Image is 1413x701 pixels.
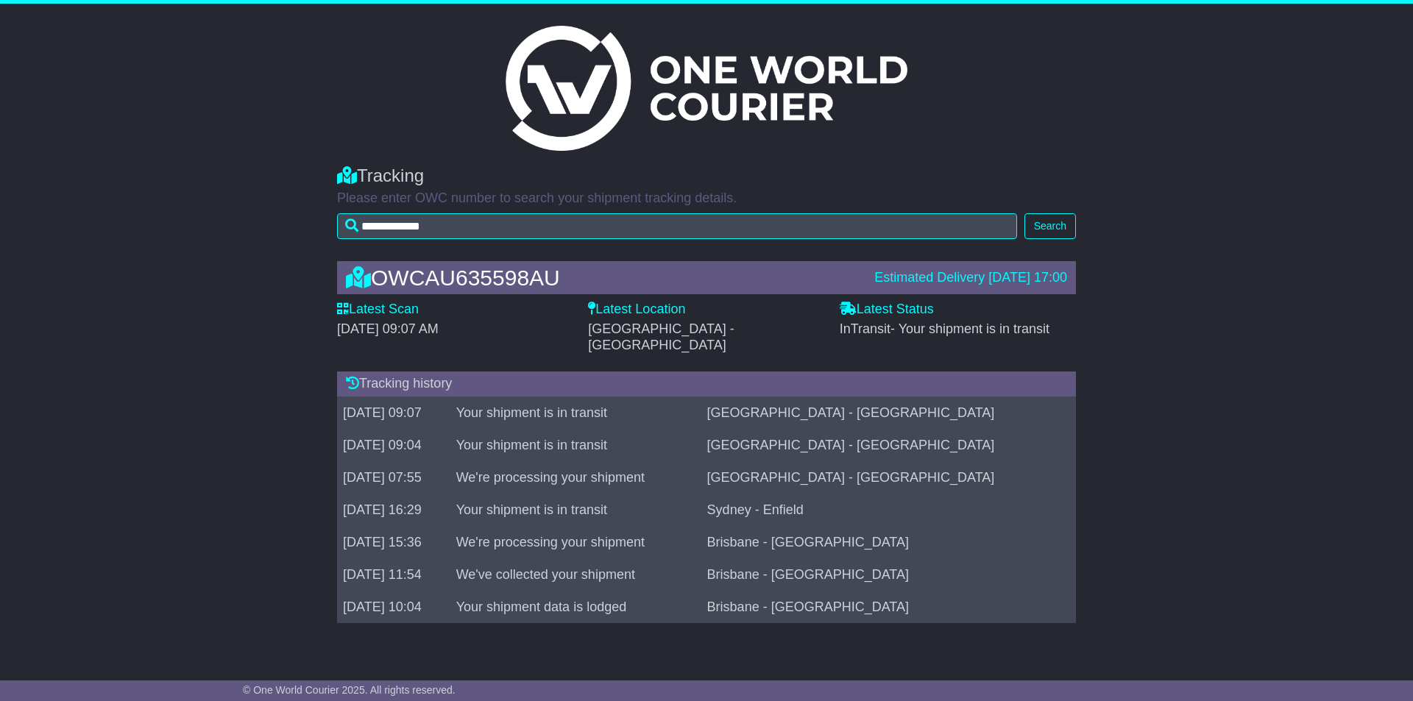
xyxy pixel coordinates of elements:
[337,321,439,336] span: [DATE] 09:07 AM
[701,494,1076,526] td: Sydney - Enfield
[450,526,701,558] td: We're processing your shipment
[337,302,419,318] label: Latest Scan
[840,302,934,318] label: Latest Status
[1024,213,1076,239] button: Search
[588,302,685,318] label: Latest Location
[701,591,1076,623] td: Brisbane - [GEOGRAPHIC_DATA]
[450,461,701,494] td: We're processing your shipment
[701,429,1076,461] td: [GEOGRAPHIC_DATA] - [GEOGRAPHIC_DATA]
[588,321,734,352] span: [GEOGRAPHIC_DATA] - [GEOGRAPHIC_DATA]
[243,684,456,696] span: © One World Courier 2025. All rights reserved.
[337,526,450,558] td: [DATE] 15:36
[701,396,1076,429] td: [GEOGRAPHIC_DATA] - [GEOGRAPHIC_DATA]
[840,321,1049,336] span: InTransit
[450,558,701,591] td: We've collected your shipment
[337,558,450,591] td: [DATE] 11:54
[337,494,450,526] td: [DATE] 16:29
[337,461,450,494] td: [DATE] 07:55
[874,270,1067,286] div: Estimated Delivery [DATE] 17:00
[450,591,701,623] td: Your shipment data is lodged
[450,494,701,526] td: Your shipment is in transit
[337,166,1076,187] div: Tracking
[337,191,1076,207] p: Please enter OWC number to search your shipment tracking details.
[337,591,450,623] td: [DATE] 10:04
[450,396,701,429] td: Your shipment is in transit
[506,26,907,151] img: Light
[701,461,1076,494] td: [GEOGRAPHIC_DATA] - [GEOGRAPHIC_DATA]
[890,321,1049,336] span: - Your shipment is in transit
[701,558,1076,591] td: Brisbane - [GEOGRAPHIC_DATA]
[337,371,1076,396] div: Tracking history
[337,429,450,461] td: [DATE] 09:04
[337,396,450,429] td: [DATE] 09:07
[339,266,867,290] div: OWCAU635598AU
[450,429,701,461] td: Your shipment is in transit
[701,526,1076,558] td: Brisbane - [GEOGRAPHIC_DATA]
